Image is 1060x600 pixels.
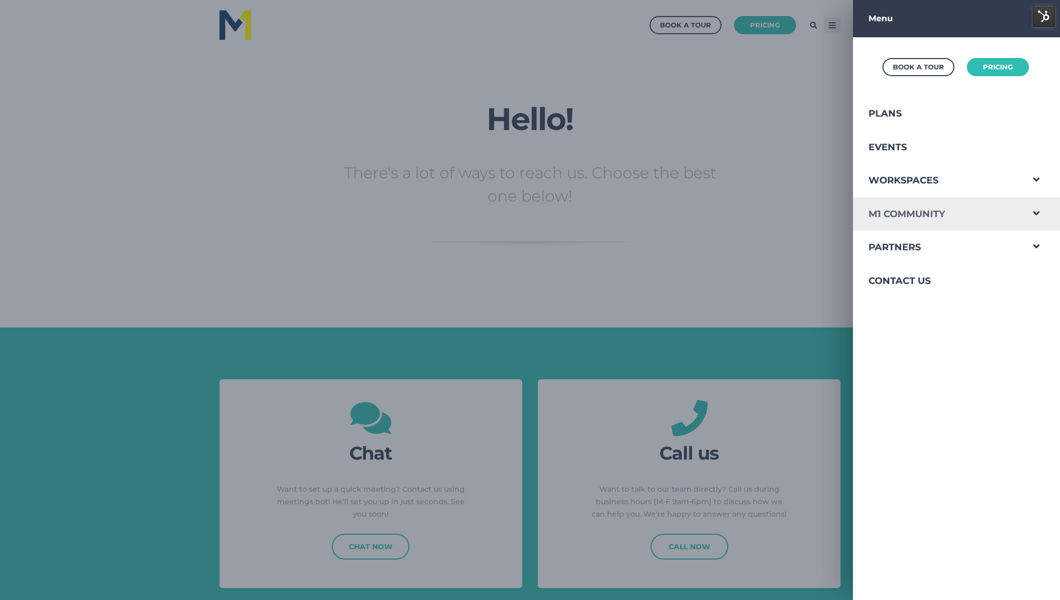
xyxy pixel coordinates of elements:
[853,164,1023,197] a: Workspaces
[868,13,893,23] strong: Menu
[853,97,1023,131] a: Plans
[853,264,1023,298] a: Contact Us
[853,131,1023,164] a: Events
[882,58,954,76] a: Book a Tour
[1033,5,1055,27] img: HubSpot Tools Menu Toggle
[853,231,1023,264] a: Partners
[967,58,1029,76] a: Pricing
[1008,550,1060,600] iframe: Chat Widget
[893,61,944,74] div: Book a Tour
[853,97,1060,298] div: Navigation Menu
[853,197,1023,231] a: M1 Community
